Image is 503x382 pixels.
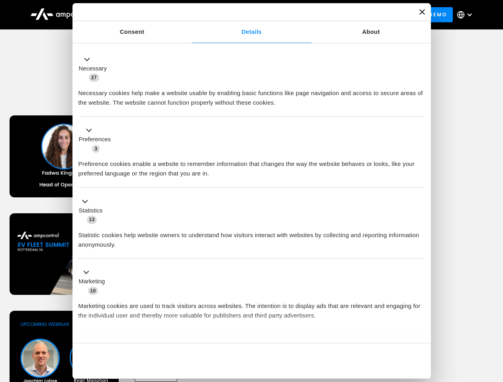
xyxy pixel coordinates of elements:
div: Marketing cookies are used to track visitors across websites. The intention is to display ads tha... [78,295,425,320]
a: Details [192,21,311,43]
button: Marketing (10) [78,268,110,296]
span: 2 [131,340,139,348]
span: 27 [89,74,99,82]
button: Unclassified (2) [78,339,144,349]
button: Close banner [419,9,425,15]
button: Statistics (13) [78,197,108,224]
span: 10 [88,287,98,295]
h1: Upcoming Webinars [10,80,494,99]
div: Necessary cookies help make a website usable by enabling basic functions like page navigation and... [78,82,425,107]
a: About [311,21,431,43]
label: Statistics [79,206,103,215]
button: Necessary (27) [78,55,112,82]
label: Marketing [79,277,105,286]
div: Statistic cookies help website owners to understand how visitors interact with websites by collec... [78,224,425,249]
span: 13 [87,216,97,224]
span: 3 [92,145,100,153]
a: Consent [72,21,192,43]
div: Preference cookies enable a website to remember information that changes the way the website beha... [78,153,425,178]
label: Necessary [79,64,107,73]
label: Preferences [79,135,111,144]
button: Okay [310,349,425,372]
button: Preferences (3) [78,126,116,154]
